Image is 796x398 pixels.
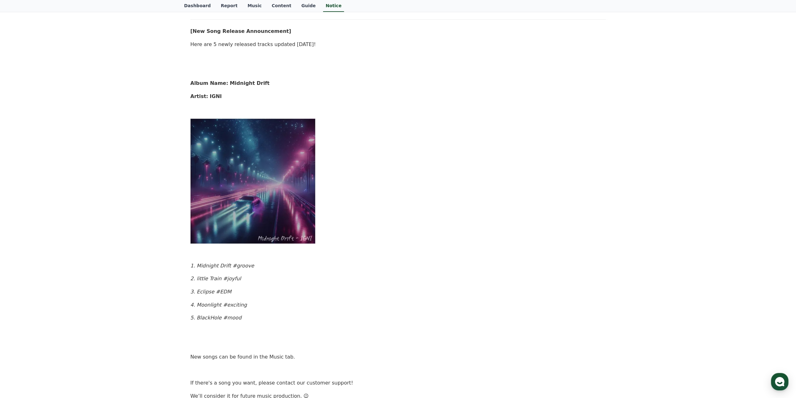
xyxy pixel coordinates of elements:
[52,208,70,213] span: Messages
[190,353,606,361] p: New songs can be found in the Music tab.
[41,199,81,214] a: Messages
[190,28,291,34] strong: [New Song Release Announcement]
[81,199,120,214] a: Settings
[190,276,241,282] em: 2. little Train #joyful
[16,208,27,213] span: Home
[190,263,254,269] em: 1. Midnight Drift #groove
[190,80,228,86] strong: Album Name:
[190,315,242,321] em: 5. BlackHole #mood
[93,208,108,213] span: Settings
[190,93,208,99] strong: Artist:
[190,302,247,308] em: 4. Moonlight #exciting
[210,93,222,99] strong: IGNI
[230,80,270,86] strong: Midnight Drift
[2,199,41,214] a: Home
[190,379,606,387] p: If there's a song you want, please contact our customer support!
[190,118,316,244] img: YY09Sep%2019,%202025102447_7fc1f49f2383e5c809bd05b5bff92047c2da3354e558a5d1daa46df5272a26ff.webp
[190,289,231,295] em: 3. Eclipse #EDM
[190,40,606,49] p: Here are 5 newly released tracks updated [DATE]!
